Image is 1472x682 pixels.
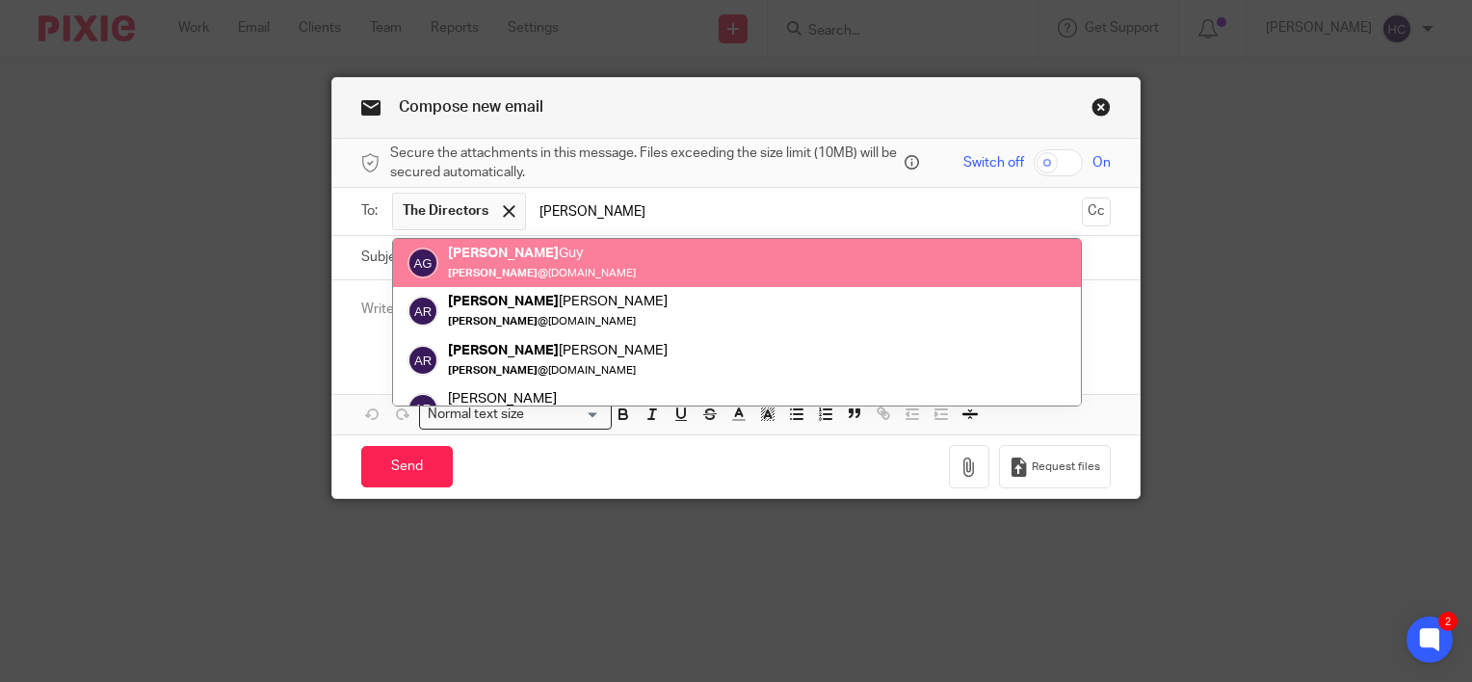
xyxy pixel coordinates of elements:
small: @[DOMAIN_NAME] [448,317,636,328]
span: Secure the attachments in this message. Files exceeding the size limit (10MB) will be secured aut... [390,144,900,183]
div: [PERSON_NAME] [448,293,668,312]
div: Guy [448,244,636,263]
button: Cc [1082,197,1111,226]
em: [PERSON_NAME] [448,269,538,279]
div: [PERSON_NAME] [448,341,668,360]
label: To: [361,201,382,221]
span: The Directors [403,201,488,221]
em: [PERSON_NAME] [448,246,559,260]
div: [PERSON_NAME] [448,389,636,408]
button: Request files [999,445,1111,488]
em: [PERSON_NAME] [448,365,538,376]
img: svg%3E [407,249,438,279]
span: Request files [1032,459,1100,475]
small: @[DOMAIN_NAME] [448,269,636,279]
img: svg%3E [407,297,438,328]
span: Switch off [963,153,1024,172]
small: @[DOMAIN_NAME] [448,365,636,376]
span: Normal text size [424,405,529,425]
div: 2 [1438,612,1458,631]
a: Close this dialog window [1091,97,1111,123]
img: svg%3E [407,345,438,376]
div: Search for option [419,400,612,430]
em: [PERSON_NAME] [448,343,559,357]
input: Send [361,446,453,487]
span: Compose new email [399,99,543,115]
em: [PERSON_NAME] [448,317,538,328]
input: Search for option [531,405,600,425]
em: [PERSON_NAME] [448,295,559,309]
label: Subject: [361,248,411,267]
img: svg%3E [407,394,438,425]
span: On [1092,153,1111,172]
